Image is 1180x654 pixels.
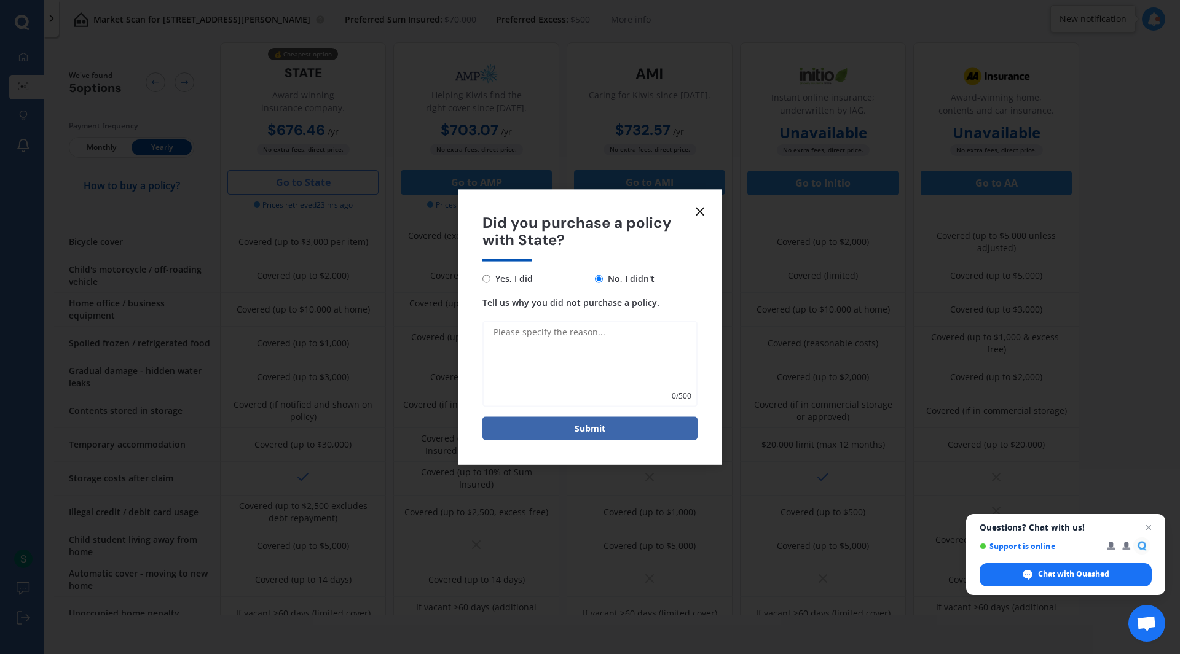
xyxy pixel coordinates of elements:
span: Tell us why you did not purchase a policy. [482,297,659,308]
span: 0 / 500 [672,390,691,402]
span: Questions? Chat with us! [980,523,1152,532]
span: Chat with Quashed [1038,569,1109,580]
input: No, I didn't [595,274,603,282]
input: Yes, I did [482,274,490,282]
div: Open chat [1128,605,1165,642]
button: Submit [482,417,698,440]
span: No, I didn't [603,271,655,286]
span: Close chat [1141,520,1156,535]
span: Yes, I did [490,271,533,286]
div: Chat with Quashed [980,563,1152,586]
span: Did you purchase a policy with State? [482,214,698,249]
span: Support is online [980,542,1098,551]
